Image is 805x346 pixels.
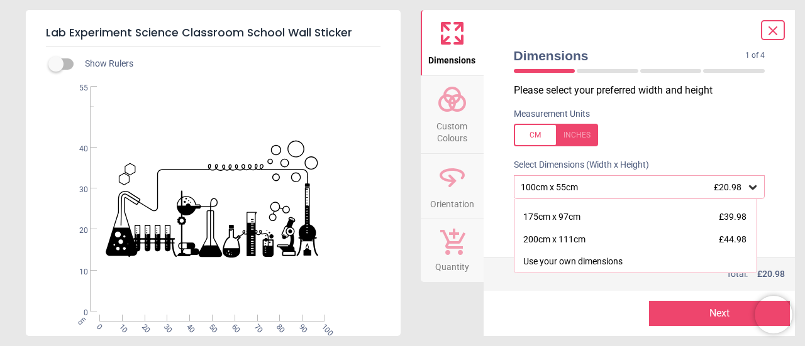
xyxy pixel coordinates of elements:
button: Dimensions [421,10,484,75]
span: 10 [64,267,88,278]
span: 70 [252,322,260,330]
span: 50 [206,322,214,330]
h5: Lab Experiment Science Classroom School Wall Sticker [46,20,380,46]
span: 20 [139,322,147,330]
span: £20.98 [714,182,741,192]
span: £44.98 [719,234,747,244]
div: Show Rulers [56,57,401,72]
button: Next [649,301,790,326]
span: 0 [94,322,102,330]
span: Dimensions [428,48,475,67]
span: 60 [229,322,237,330]
label: Measurement Units [514,108,590,121]
div: 100cm x 55cm [519,182,747,193]
span: Quantity [435,255,469,274]
span: 90 [296,322,304,330]
button: Orientation [421,154,484,219]
span: 10 [116,322,125,330]
span: £ [757,268,785,281]
p: Please select your preferred width and height [514,84,775,97]
span: 20.98 [762,269,785,279]
span: 80 [274,322,282,330]
span: 20 [64,225,88,236]
div: 175cm x 97cm [523,211,580,224]
span: Dimensions [514,46,746,65]
span: 40 [184,322,192,330]
span: Custom Colours [422,114,482,145]
span: £39.98 [719,212,747,222]
span: 30 [161,322,169,330]
span: 0 [64,308,88,318]
button: Custom Colours [421,76,484,153]
span: cm [76,315,87,326]
button: Quantity [421,219,484,282]
div: Use your own dimensions [523,256,623,268]
span: 55 [64,83,88,94]
span: 100 [319,322,327,330]
label: Select Dimensions (Width x Height) [504,159,649,171]
span: 30 [64,185,88,195]
div: 200cm x 111cm [523,234,586,246]
div: Total: [513,268,786,281]
iframe: Brevo live chat [755,296,792,333]
span: 1 of 4 [745,50,765,61]
span: Orientation [430,192,474,211]
span: 40 [64,144,88,154]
